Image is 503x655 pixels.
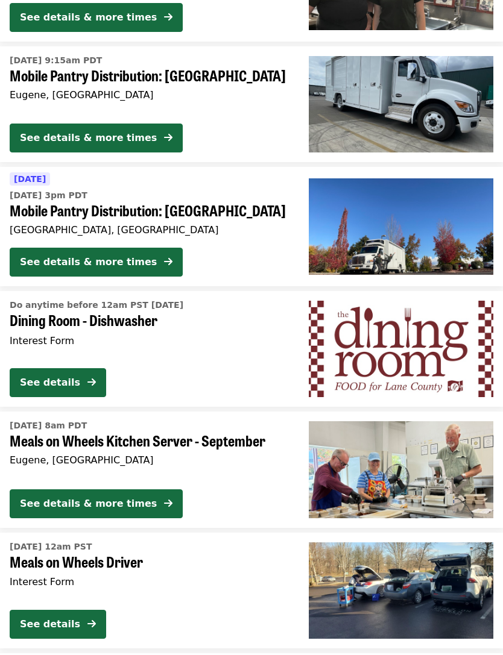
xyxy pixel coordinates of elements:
[20,376,80,390] div: See details
[10,124,183,153] button: See details & more times
[164,133,172,144] i: arrow-right icon
[164,498,172,510] i: arrow-right icon
[10,190,87,202] time: [DATE] 3pm PDT
[164,257,172,268] i: arrow-right icon
[10,420,87,433] time: [DATE] 8am PDT
[10,433,289,450] span: Meals on Wheels Kitchen Server - September
[10,336,74,347] span: Interest Form
[87,377,96,389] i: arrow-right icon
[309,422,493,518] img: Meals on Wheels Kitchen Server - September organized by FOOD For Lane County
[10,225,289,236] div: [GEOGRAPHIC_DATA], [GEOGRAPHIC_DATA]
[10,202,289,220] span: Mobile Pantry Distribution: [GEOGRAPHIC_DATA]
[10,90,289,101] div: Eugene, [GEOGRAPHIC_DATA]
[10,455,289,466] div: Eugene, [GEOGRAPHIC_DATA]
[10,577,74,588] span: Interest Form
[10,490,183,519] button: See details & more times
[10,301,183,310] span: Do anytime before 12am PST [DATE]
[10,4,183,33] button: See details & more times
[10,312,289,330] span: Dining Room - Dishwasher
[309,301,493,398] img: Dining Room - Dishwasher organized by FOOD For Lane County
[10,248,183,277] button: See details & more times
[20,618,80,632] div: See details
[309,543,493,639] img: Meals on Wheels Driver organized by FOOD For Lane County
[164,12,172,24] i: arrow-right icon
[10,369,106,398] button: See details
[309,57,493,153] img: Mobile Pantry Distribution: Bethel School District organized by FOOD For Lane County
[10,55,102,67] time: [DATE] 9:15am PDT
[20,131,157,146] div: See details & more times
[20,255,157,270] div: See details & more times
[10,67,289,85] span: Mobile Pantry Distribution: [GEOGRAPHIC_DATA]
[10,610,106,639] button: See details
[10,554,289,571] span: Meals on Wheels Driver
[309,179,493,275] img: Mobile Pantry Distribution: Springfield organized by FOOD For Lane County
[10,541,92,554] time: [DATE] 12am PST
[20,497,157,512] div: See details & more times
[87,619,96,630] i: arrow-right icon
[20,11,157,25] div: See details & more times
[14,175,46,184] span: [DATE]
